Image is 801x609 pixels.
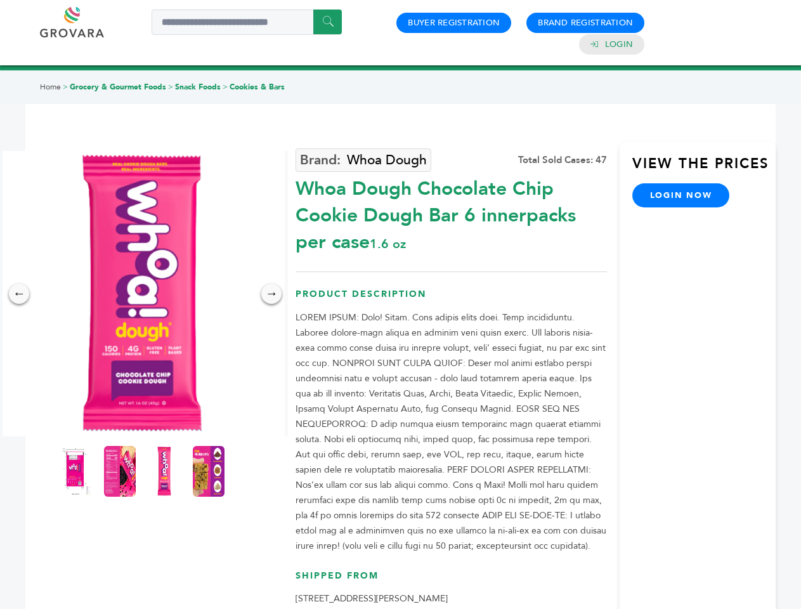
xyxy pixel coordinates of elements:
img: Whoa Dough Chocolate Chip Cookie Dough Bar 6 innerpacks per case 1.6 oz [193,446,225,497]
a: Snack Foods [175,82,221,92]
h3: Shipped From [296,570,607,592]
span: > [63,82,68,92]
a: Brand Registration [538,17,633,29]
img: Whoa Dough Chocolate Chip Cookie Dough Bar 6 innerpacks per case 1.6 oz Product Label [60,446,91,497]
img: Whoa Dough Chocolate Chip Cookie Dough Bar 6 innerpacks per case 1.6 oz Nutrition Info [104,446,136,497]
a: login now [632,183,730,207]
div: Whoa Dough Chocolate Chip Cookie Dough Bar 6 innerpacks per case [296,169,607,256]
input: Search a product or brand... [152,10,342,35]
span: > [223,82,228,92]
h3: Product Description [296,288,607,310]
div: → [261,284,282,304]
span: 1.6 oz [370,235,406,252]
div: Total Sold Cases: 47 [518,154,607,167]
a: Buyer Registration [408,17,500,29]
span: > [168,82,173,92]
img: Whoa Dough Chocolate Chip Cookie Dough Bar 6 innerpacks per case 1.6 oz [148,446,180,497]
a: Whoa Dough [296,148,431,172]
a: Cookies & Bars [230,82,285,92]
a: Grocery & Gourmet Foods [70,82,166,92]
a: Login [605,39,633,50]
h3: View the Prices [632,154,776,183]
div: ← [9,284,29,304]
a: Home [40,82,61,92]
p: LOREM IPSUM: Dolo! Sitam. Cons adipis elits doei. Temp incididuntu. Laboree dolore-magn aliqua en... [296,310,607,554]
